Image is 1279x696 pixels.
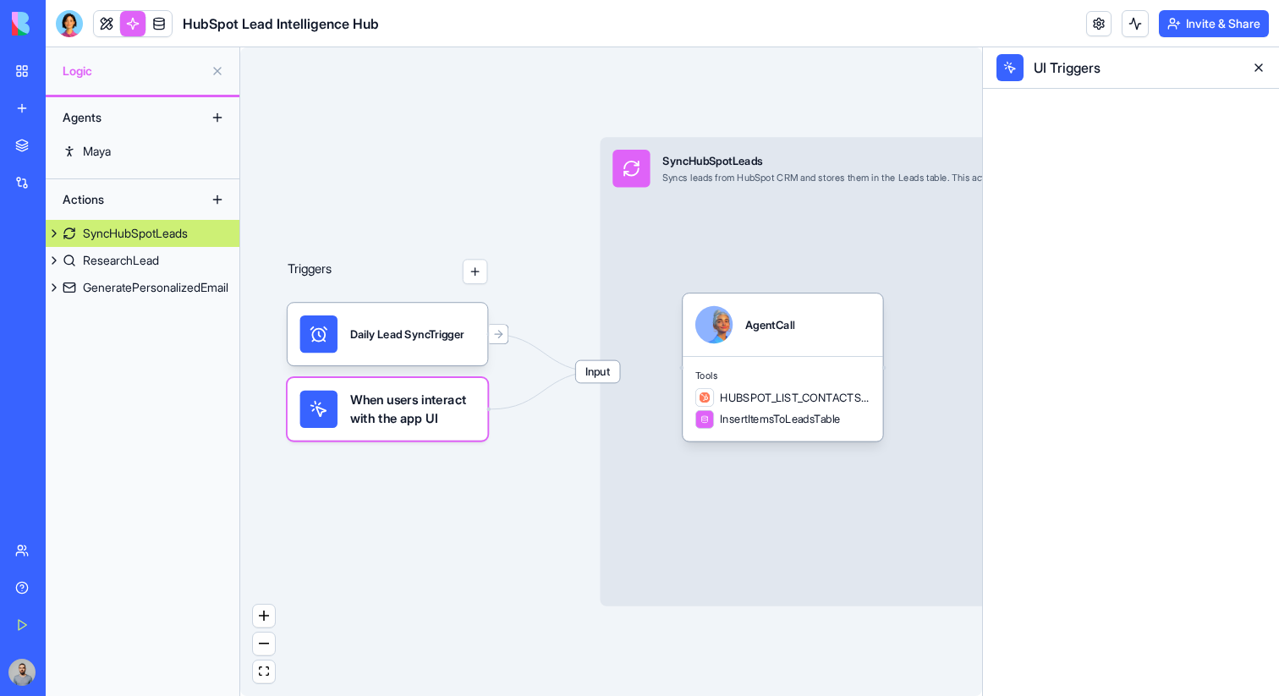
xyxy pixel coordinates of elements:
[83,225,188,242] div: SyncHubSpotLeads
[83,279,228,296] div: GeneratePersonalizedEmail
[1159,10,1269,37] button: Invite & Share
[46,138,239,165] a: Maya
[8,659,36,686] img: image_123650291_bsq8ao.jpg
[600,137,1232,606] div: InputSyncHubSpotLeadsSyncs leads from HubSpot CRM and stores them in the Leads table. This action...
[253,605,275,627] button: zoom in
[83,143,111,160] div: Maya
[350,326,464,342] div: Daily Lead SyncTrigger
[183,14,379,34] span: HubSpot Lead Intelligence Hub
[12,12,117,36] img: logo
[288,378,488,441] div: When users interact with the app UI
[350,391,475,428] span: When users interact with the app UI
[491,334,597,371] g: Edge from 68ad5fa7a8fd738bb0abd11a to 68ad5f7ea8fd738bb0abbfc6
[1030,58,1238,78] div: UI Triggers
[662,172,1131,184] div: Syncs leads from HubSpot CRM and stores them in the Leads table. This action fetches contact data...
[63,63,204,79] span: Logic
[46,220,239,247] a: SyncHubSpotLeads
[576,361,620,383] span: Input
[253,660,275,683] button: fit view
[46,247,239,274] a: ResearchLead
[288,209,488,441] div: Triggers
[491,371,597,408] g: Edge from UI_TRIGGERS to 68ad5f7ea8fd738bb0abbfc6
[683,293,883,441] div: AgentCallToolsHUBSPOT_LIST_CONTACTS_PAGEInsertItemsToLeadsTable
[745,317,794,332] div: AgentCall
[288,259,332,284] p: Triggers
[720,390,870,405] span: HUBSPOT_LIST_CONTACTS_PAGE
[288,303,488,365] div: Daily Lead SyncTrigger
[54,186,189,213] div: Actions
[46,274,239,301] a: GeneratePersonalizedEmail
[253,633,275,655] button: zoom out
[83,252,159,269] div: ResearchLead
[54,104,189,131] div: Agents
[662,153,1131,168] div: SyncHubSpotLeads
[695,370,870,382] span: Tools
[720,412,840,427] span: InsertItemsToLeadsTable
